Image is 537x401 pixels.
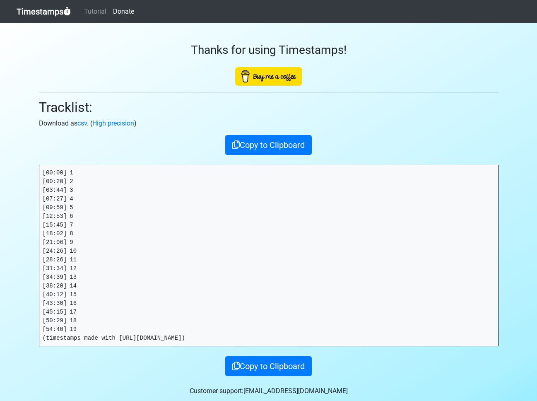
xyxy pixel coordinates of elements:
a: Donate [110,3,137,20]
button: Copy to Clipboard [225,135,312,155]
h3: Thanks for using Timestamps! [39,43,498,57]
img: Buy Me A Coffee [235,67,302,86]
pre: [00:00] 1 [00:20] 2 [03:44] 3 [07:27] 4 [09:59] 5 [12:53] 6 [15:45] 7 [18:02] 8 [21:06] 9 [24:26]... [39,165,498,346]
h2: Tracklist: [39,99,498,115]
a: csv [77,119,87,127]
button: Copy to Clipboard [225,356,312,376]
a: Tutorial [81,3,110,20]
a: Timestamps [17,3,71,20]
p: Download as . ( ) [39,118,498,128]
a: High precision [92,119,134,127]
